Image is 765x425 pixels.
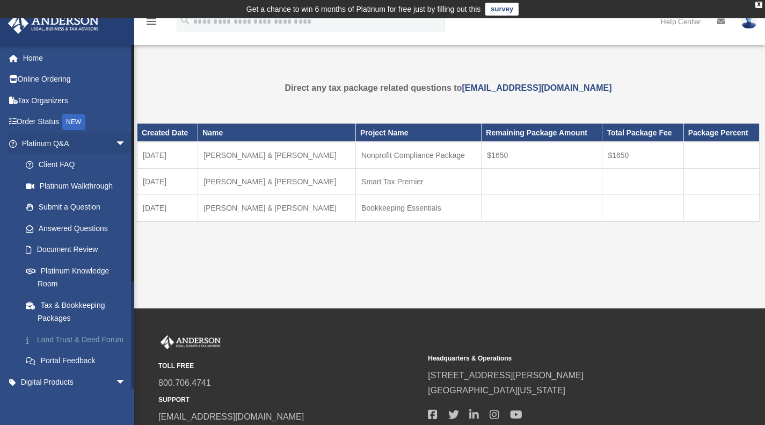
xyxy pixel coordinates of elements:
a: menu [145,19,158,28]
td: $1650 [482,142,602,169]
a: Online Ordering [8,69,142,90]
td: [DATE] [137,195,198,222]
td: Bookkeeping Essentials [356,195,482,222]
a: Platinum Q&Aarrow_drop_down [8,133,142,154]
a: Home [8,47,142,69]
td: $1650 [602,142,683,169]
td: [PERSON_NAME] & [PERSON_NAME] [198,195,356,222]
small: TOLL FREE [158,361,420,372]
a: Platinum Walkthrough [15,175,142,197]
small: SUPPORT [158,394,420,406]
div: Get a chance to win 6 months of Platinum for free just by filling out this [246,3,481,16]
a: 800.706.4741 [158,378,211,387]
th: Project Name [356,124,482,142]
td: [DATE] [137,169,198,195]
div: NEW [62,114,85,130]
a: [GEOGRAPHIC_DATA][US_STATE] [428,386,565,395]
img: Anderson Advisors Platinum Portal [158,335,223,349]
a: [EMAIL_ADDRESS][DOMAIN_NAME] [462,83,611,92]
td: Nonprofit Compliance Package [356,142,482,169]
strong: Direct any tax package related questions to [285,83,612,92]
a: [EMAIL_ADDRESS][DOMAIN_NAME] [158,412,304,421]
a: [STREET_ADDRESS][PERSON_NAME] [428,371,584,380]
small: Headquarters & Operations [428,353,690,364]
span: arrow_drop_down [115,133,137,155]
td: [DATE] [137,142,198,169]
img: User Pic [741,13,757,29]
th: Remaining Package Amount [482,124,602,142]
span: arrow_drop_down [115,371,137,393]
a: Platinum Knowledge Room [15,260,142,294]
th: Total Package Fee [602,124,683,142]
img: Anderson Advisors Platinum Portal [5,13,102,34]
a: Order StatusNEW [8,111,142,133]
a: Digital Productsarrow_drop_down [8,371,142,393]
th: Created Date [137,124,198,142]
a: Portal Feedback [15,350,142,372]
a: Answered Questions [15,218,142,239]
i: menu [145,15,158,28]
td: Smart Tax Premier [356,169,482,195]
a: Client FAQ [15,154,142,176]
div: close [755,2,762,8]
a: Land Trust & Deed Forum [15,329,142,350]
i: search [179,15,191,26]
th: Package Percent [683,124,759,142]
td: [PERSON_NAME] & [PERSON_NAME] [198,142,356,169]
a: survey [485,3,519,16]
a: Tax & Bookkeeping Packages [15,294,137,329]
a: Submit a Question [15,197,142,218]
a: Tax Organizers [8,90,142,111]
td: [PERSON_NAME] & [PERSON_NAME] [198,169,356,195]
a: Document Review [15,239,142,261]
th: Name [198,124,356,142]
